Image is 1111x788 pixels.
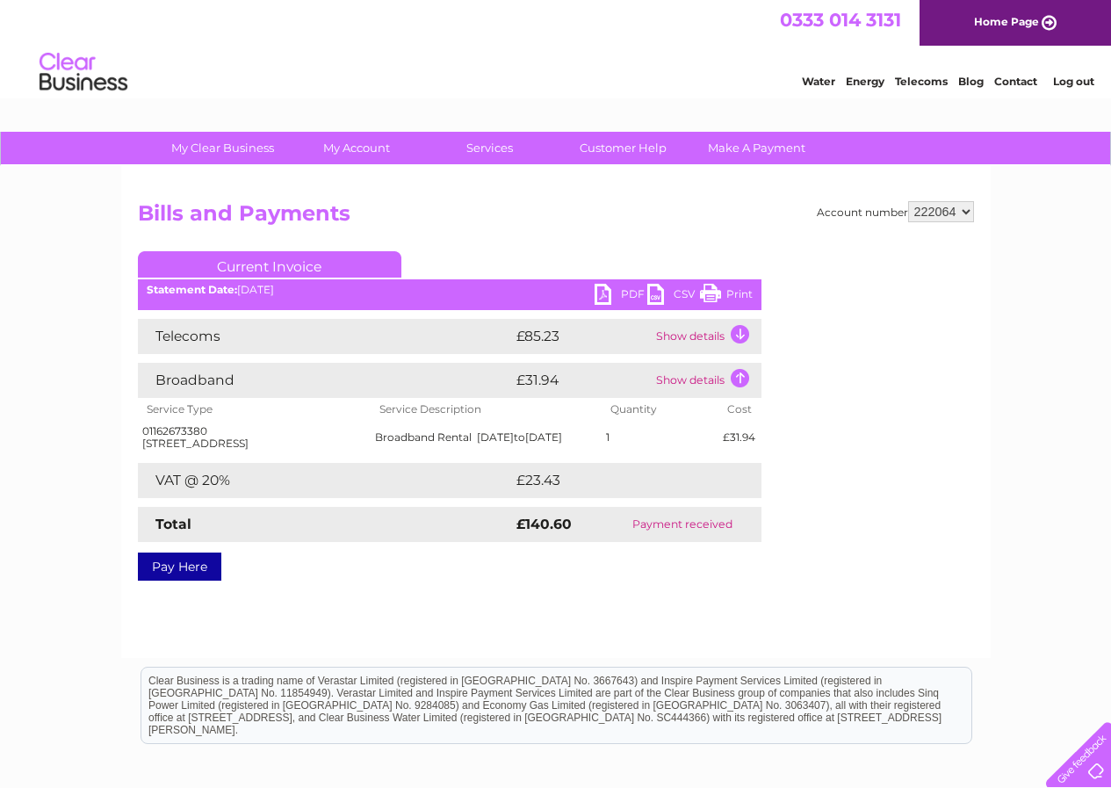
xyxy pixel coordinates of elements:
[514,430,525,444] span: to
[604,507,761,542] td: Payment received
[284,132,429,164] a: My Account
[39,46,128,99] img: logo.png
[846,75,884,88] a: Energy
[647,284,700,309] a: CSV
[512,319,652,354] td: £85.23
[150,132,295,164] a: My Clear Business
[417,132,562,164] a: Services
[142,425,367,450] div: 01162673380 [STREET_ADDRESS]
[155,516,191,532] strong: Total
[138,553,221,581] a: Pay Here
[1053,75,1094,88] a: Log out
[138,398,372,421] th: Service Type
[780,9,901,31] a: 0333 014 3131
[141,10,971,85] div: Clear Business is a trading name of Verastar Limited (registered in [GEOGRAPHIC_DATA] No. 3667643...
[138,463,512,498] td: VAT @ 20%
[551,132,696,164] a: Customer Help
[718,398,761,421] th: Cost
[371,398,602,421] th: Service Description
[602,398,719,421] th: Quantity
[684,132,829,164] a: Make A Payment
[138,201,974,235] h2: Bills and Payments
[700,284,753,309] a: Print
[718,421,761,454] td: £31.94
[595,284,647,309] a: PDF
[512,463,725,498] td: £23.43
[138,319,512,354] td: Telecoms
[138,363,512,398] td: Broadband
[371,421,602,454] td: Broadband Rental [DATE] [DATE]
[602,421,719,454] td: 1
[958,75,984,88] a: Blog
[802,75,835,88] a: Water
[138,284,761,296] div: [DATE]
[147,283,237,296] b: Statement Date:
[994,75,1037,88] a: Contact
[512,363,652,398] td: £31.94
[895,75,948,88] a: Telecoms
[817,201,974,222] div: Account number
[138,251,401,278] a: Current Invoice
[652,363,761,398] td: Show details
[516,516,572,532] strong: £140.60
[652,319,761,354] td: Show details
